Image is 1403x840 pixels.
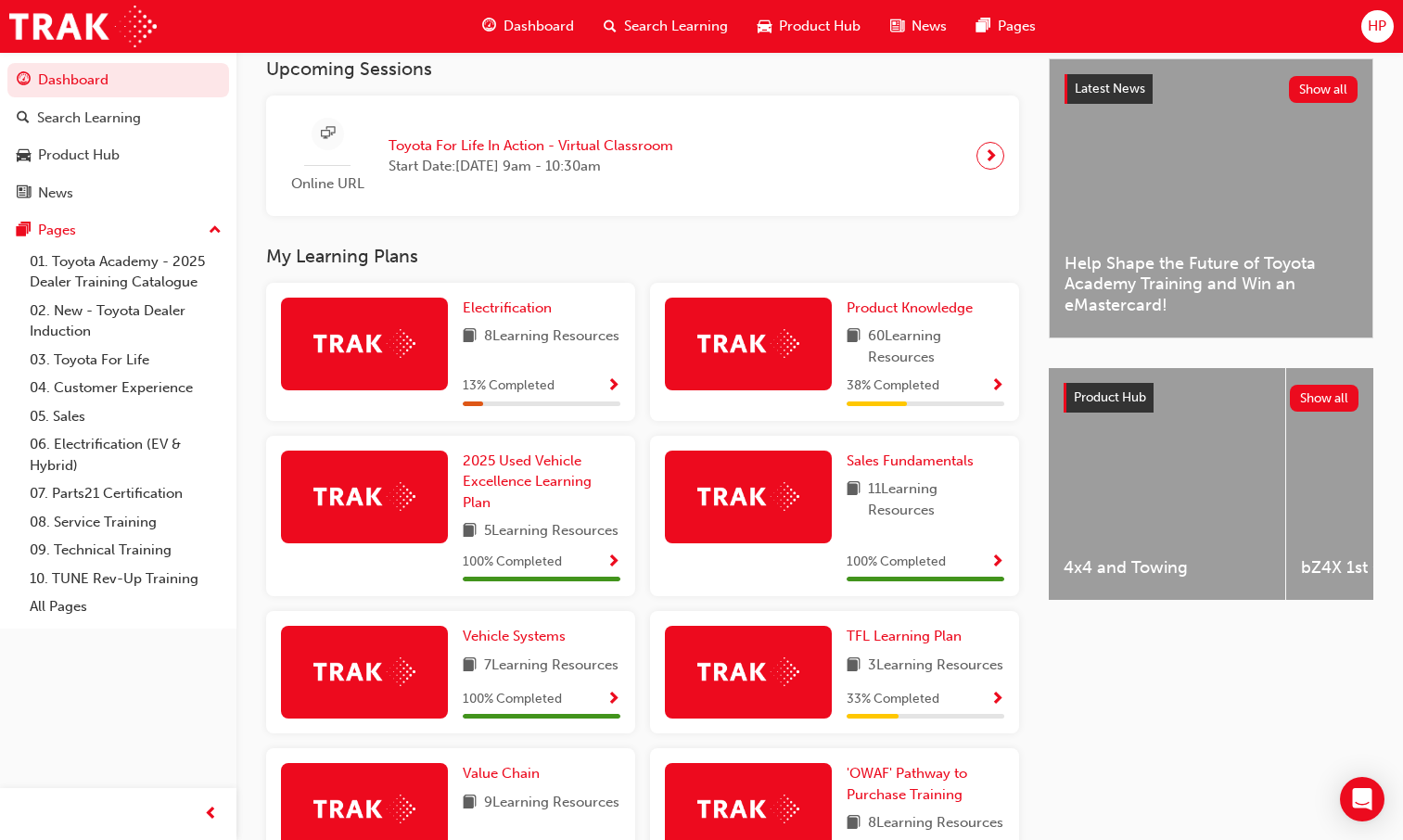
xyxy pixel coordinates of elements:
[589,7,743,45] a: search-iconSearch Learning
[1049,58,1373,338] a: Latest NewsShow allHelp Shape the Future of Toyota Academy Training and Win an eMastercard!
[779,16,861,37] span: Product Hub
[7,101,229,135] a: Search Learning
[17,185,31,202] span: news-icon
[868,655,1003,678] span: 3 Learning Resources
[847,626,969,647] a: TFL Learning Plan
[38,183,73,204] div: News
[847,765,967,803] span: 'OWAF' Pathway to Purchase Training
[22,536,229,565] a: 09. Technical Training
[313,329,415,358] img: Trak
[890,15,904,38] span: news-icon
[463,298,559,319] a: Electrification
[38,145,120,166] div: Product Hub
[463,792,477,815] span: book-icon
[463,520,477,543] span: book-icon
[463,689,562,710] span: 100 % Completed
[7,176,229,210] a: News
[624,16,728,37] span: Search Learning
[990,554,1004,571] span: Show Progress
[209,219,222,243] span: up-icon
[17,147,31,164] span: car-icon
[389,156,673,177] span: Start Date: [DATE] 9am - 10:30am
[22,479,229,508] a: 07. Parts21 Certification
[7,213,229,248] button: Pages
[7,63,229,97] a: Dashboard
[606,554,620,571] span: Show Progress
[847,375,939,397] span: 38 % Completed
[1289,76,1358,103] button: Show all
[875,7,962,45] a: news-iconNews
[463,552,562,573] span: 100 % Completed
[504,16,574,37] span: Dashboard
[463,325,477,349] span: book-icon
[606,551,620,574] button: Show Progress
[984,143,998,169] span: next-icon
[266,58,1019,80] h3: Upcoming Sessions
[604,15,617,38] span: search-icon
[1361,10,1394,43] button: HP
[847,451,981,472] a: Sales Fundamentals
[606,688,620,711] button: Show Progress
[912,16,947,37] span: News
[868,325,1004,367] span: 60 Learning Resources
[22,346,229,375] a: 03. Toyota For Life
[1065,74,1358,104] a: Latest NewsShow all
[463,375,555,397] span: 13 % Completed
[1368,16,1386,37] span: HP
[743,7,875,45] a: car-iconProduct Hub
[482,15,496,38] span: guage-icon
[463,452,592,511] span: 2025 Used Vehicle Excellence Learning Plan
[847,298,980,319] a: Product Knowledge
[37,108,141,129] div: Search Learning
[463,763,547,784] a: Value Chain
[463,451,620,514] a: 2025 Used Vehicle Excellence Learning Plan
[463,299,552,316] span: Electrification
[266,246,1019,267] h3: My Learning Plans
[463,626,573,647] a: Vehicle Systems
[1065,253,1358,316] span: Help Shape the Future of Toyota Academy Training and Win an eMastercard!
[1064,383,1358,413] a: Product HubShow all
[1064,557,1270,579] span: 4x4 and Towing
[990,551,1004,574] button: Show Progress
[484,792,619,815] span: 9 Learning Resources
[1340,777,1384,821] div: Open Intercom Messenger
[467,7,589,45] a: guage-iconDashboard
[1290,385,1359,412] button: Show all
[484,520,619,543] span: 5 Learning Resources
[22,592,229,621] a: All Pages
[868,812,1003,835] span: 8 Learning Resources
[976,15,990,38] span: pages-icon
[7,59,229,213] button: DashboardSearch LearningProduct HubNews
[463,655,477,678] span: book-icon
[313,795,415,823] img: Trak
[1074,389,1146,405] span: Product Hub
[847,689,939,710] span: 33 % Completed
[697,482,799,511] img: Trak
[389,135,673,157] span: Toyota For Life In Action - Virtual Classroom
[606,375,620,398] button: Show Progress
[281,110,1004,202] a: Online URLToyota For Life In Action - Virtual ClassroomStart Date:[DATE] 9am - 10:30am
[990,692,1004,708] span: Show Progress
[484,655,619,678] span: 7 Learning Resources
[38,220,76,241] div: Pages
[22,508,229,537] a: 08. Service Training
[22,565,229,593] a: 10. TUNE Rev-Up Training
[847,628,962,644] span: TFL Learning Plan
[463,765,540,782] span: Value Chain
[1075,81,1145,96] span: Latest News
[868,478,1004,520] span: 11 Learning Resources
[7,138,229,172] a: Product Hub
[606,378,620,395] span: Show Progress
[697,329,799,358] img: Trak
[990,688,1004,711] button: Show Progress
[22,248,229,297] a: 01. Toyota Academy - 2025 Dealer Training Catalogue
[847,552,946,573] span: 100 % Completed
[758,15,772,38] span: car-icon
[204,803,218,826] span: prev-icon
[990,378,1004,395] span: Show Progress
[22,374,229,402] a: 04. Customer Experience
[22,297,229,346] a: 02. New - Toyota Dealer Induction
[990,375,1004,398] button: Show Progress
[847,325,861,367] span: book-icon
